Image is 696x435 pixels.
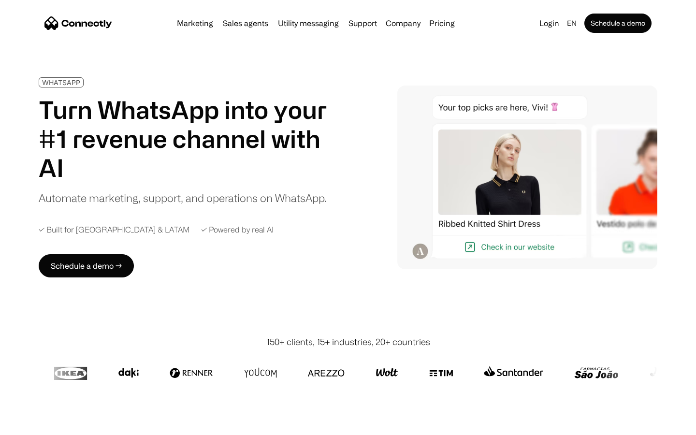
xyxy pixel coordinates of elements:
[386,16,420,30] div: Company
[584,14,652,33] a: Schedule a demo
[345,19,381,27] a: Support
[39,225,189,234] div: ✓ Built for [GEOGRAPHIC_DATA] & LATAM
[425,19,459,27] a: Pricing
[42,79,80,86] div: WHATSAPP
[10,417,58,432] aside: Language selected: English
[173,19,217,27] a: Marketing
[39,95,338,182] h1: Turn WhatsApp into your #1 revenue channel with AI
[39,254,134,277] a: Schedule a demo →
[219,19,272,27] a: Sales agents
[201,225,274,234] div: ✓ Powered by real AI
[266,335,430,348] div: 150+ clients, 15+ industries, 20+ countries
[536,16,563,30] a: Login
[567,16,577,30] div: en
[274,19,343,27] a: Utility messaging
[39,190,326,206] div: Automate marketing, support, and operations on WhatsApp.
[19,418,58,432] ul: Language list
